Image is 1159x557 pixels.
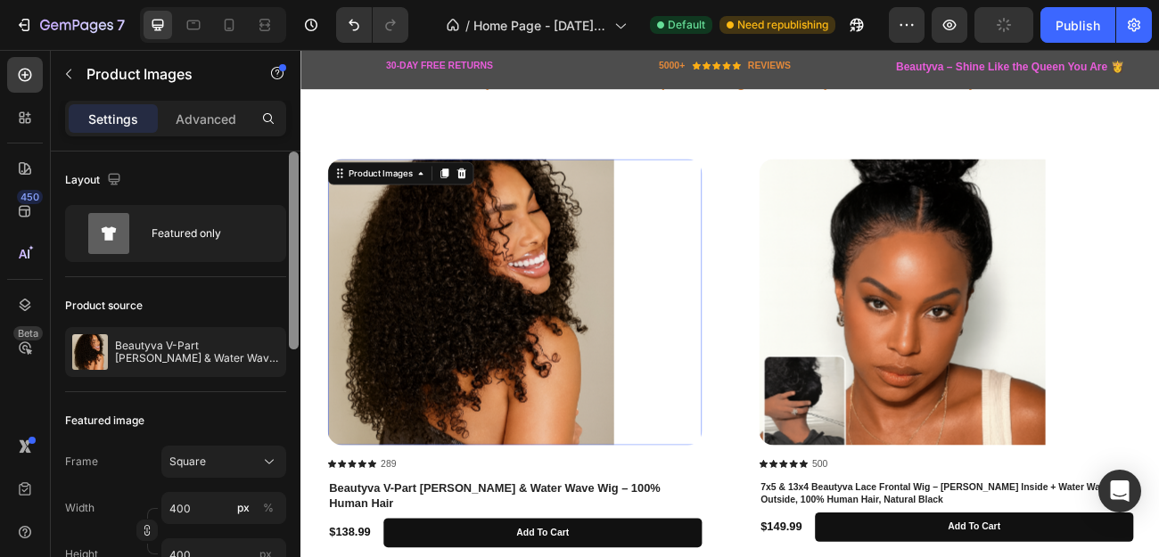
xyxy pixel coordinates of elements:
[1040,7,1115,43] button: Publish
[446,12,479,28] p: 5000+
[473,16,607,35] span: Home Page - [DATE] 15:45:20
[152,213,260,254] div: Featured only
[65,454,98,470] label: Frame
[72,334,108,370] img: product feature img
[737,17,828,33] span: Need republishing
[557,12,611,28] p: REVIEWS
[117,14,125,36] p: 7
[99,509,119,524] p: 289
[13,326,43,340] div: Beta
[637,509,656,524] p: 500
[571,136,927,493] a: 7x5 & 13x4 Beautyva Lace Frontal Wig – Jerry Curly Inside + Water Wave Outside, 100% Human Hair, ...
[258,497,279,519] button: px
[465,16,470,35] span: /
[169,454,206,470] span: Square
[65,500,95,516] label: Width
[65,413,144,429] div: Featured image
[233,497,254,519] button: %
[65,298,143,314] div: Product source
[176,110,236,128] p: Advanced
[336,7,408,43] div: Undo/Redo
[740,11,1028,32] h2: Beautyva – Shine Like the Queen You Are 👸
[668,17,705,33] span: Default
[161,492,286,524] input: px%
[86,63,238,85] p: Product Images
[65,168,125,192] div: Layout
[300,50,1159,557] iframe: Design area
[263,500,274,516] div: %
[161,446,286,478] button: Square
[115,340,279,365] p: Beautyva V-Part [PERSON_NAME] & Water Wave Wig – 100% Human Hair
[7,7,133,43] button: 7
[88,110,138,128] p: Settings
[17,190,43,204] div: 450
[104,11,242,29] h2: 30-DAY FREE RETURNS
[237,500,250,516] div: px
[1098,470,1141,512] div: Open Intercom Messenger
[1056,16,1100,35] div: Publish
